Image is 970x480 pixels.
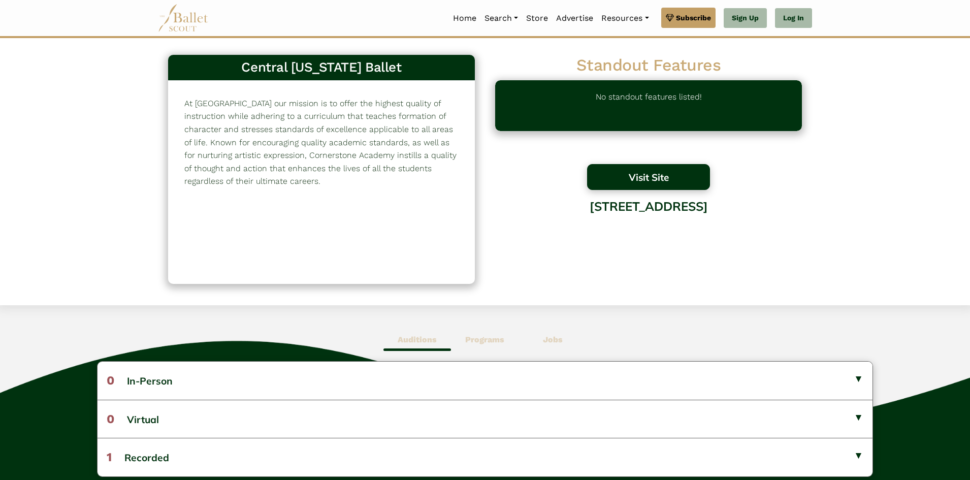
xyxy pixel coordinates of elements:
p: At [GEOGRAPHIC_DATA] our mission is to offer the highest quality of instruction while adhering to... [184,97,459,188]
a: Store [522,8,552,29]
a: Log In [775,8,812,28]
button: Visit Site [587,164,710,190]
b: Jobs [543,335,563,344]
button: 1Recorded [98,438,872,476]
h3: Central [US_STATE] Ballet [176,59,467,76]
button: 0In-Person [98,362,872,399]
span: 0 [107,373,114,388]
button: 0Virtual [98,400,872,438]
div: [STREET_ADDRESS] [495,191,802,273]
img: gem.svg [666,12,674,23]
h2: Standout Features [495,55,802,76]
a: Subscribe [661,8,716,28]
b: Auditions [398,335,437,344]
span: 1 [107,450,112,464]
p: No standout features listed! [596,90,702,121]
span: Subscribe [676,12,711,23]
a: Search [480,8,522,29]
a: Resources [597,8,653,29]
b: Programs [465,335,504,344]
span: 0 [107,412,114,426]
a: Advertise [552,8,597,29]
a: Sign Up [724,8,767,28]
a: Home [449,8,480,29]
